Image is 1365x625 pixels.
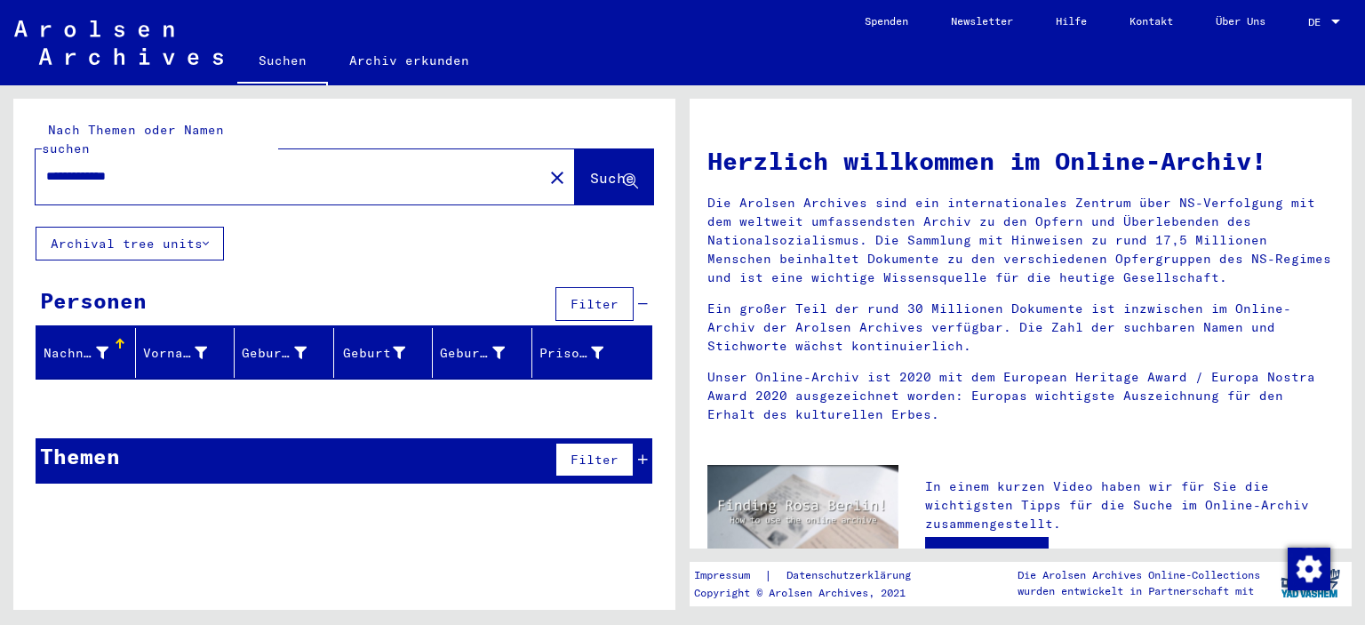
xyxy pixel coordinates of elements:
[547,167,568,188] mat-icon: close
[44,344,108,363] div: Nachname
[237,39,328,85] a: Suchen
[36,328,136,378] mat-header-cell: Nachname
[707,142,1334,180] h1: Herzlich willkommen im Online-Archiv!
[1277,561,1344,605] img: yv_logo.png
[40,284,147,317] div: Personen
[707,465,898,569] img: video.jpg
[136,328,235,378] mat-header-cell: Vorname
[440,344,505,363] div: Geburtsdatum
[341,339,433,367] div: Geburt‏
[440,339,531,367] div: Geburtsdatum
[925,477,1334,533] p: In einem kurzen Video haben wir für Sie die wichtigsten Tipps für die Suche im Online-Archiv zusa...
[707,368,1334,424] p: Unser Online-Archiv ist 2020 mit dem European Heritage Award / Europa Nostra Award 2020 ausgezeic...
[42,122,224,156] mat-label: Nach Themen oder Namen suchen
[707,194,1334,287] p: Die Arolsen Archives sind ein internationales Zentrum über NS-Verfolgung mit dem weltweit umfasse...
[36,227,224,260] button: Archival tree units
[1018,583,1260,599] p: wurden entwickelt in Partnerschaft mit
[341,344,406,363] div: Geburt‏
[539,159,575,195] button: Clear
[433,328,532,378] mat-header-cell: Geburtsdatum
[242,339,333,367] div: Geburtsname
[1288,548,1330,590] img: Zustimmung ändern
[539,339,631,367] div: Prisoner #
[694,566,932,585] div: |
[555,287,634,321] button: Filter
[14,20,223,65] img: Arolsen_neg.svg
[694,585,932,601] p: Copyright © Arolsen Archives, 2021
[235,328,334,378] mat-header-cell: Geburtsname
[44,339,135,367] div: Nachname
[1018,567,1260,583] p: Die Arolsen Archives Online-Collections
[242,344,307,363] div: Geburtsname
[772,566,932,585] a: Datenschutzerklärung
[40,440,120,472] div: Themen
[571,452,619,468] span: Filter
[1308,16,1328,28] span: DE
[707,300,1334,356] p: Ein großer Teil der rund 30 Millionen Dokumente ist inzwischen im Online-Archiv der Arolsen Archi...
[694,566,764,585] a: Impressum
[334,328,434,378] mat-header-cell: Geburt‏
[590,169,635,187] span: Suche
[539,344,604,363] div: Prisoner #
[575,149,653,204] button: Suche
[571,296,619,312] span: Filter
[555,443,634,477] button: Filter
[143,339,235,367] div: Vorname
[143,344,208,363] div: Vorname
[532,328,652,378] mat-header-cell: Prisoner #
[1287,547,1329,589] div: Zustimmung ändern
[328,39,491,82] a: Archiv erkunden
[925,537,1049,573] a: Video ansehen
